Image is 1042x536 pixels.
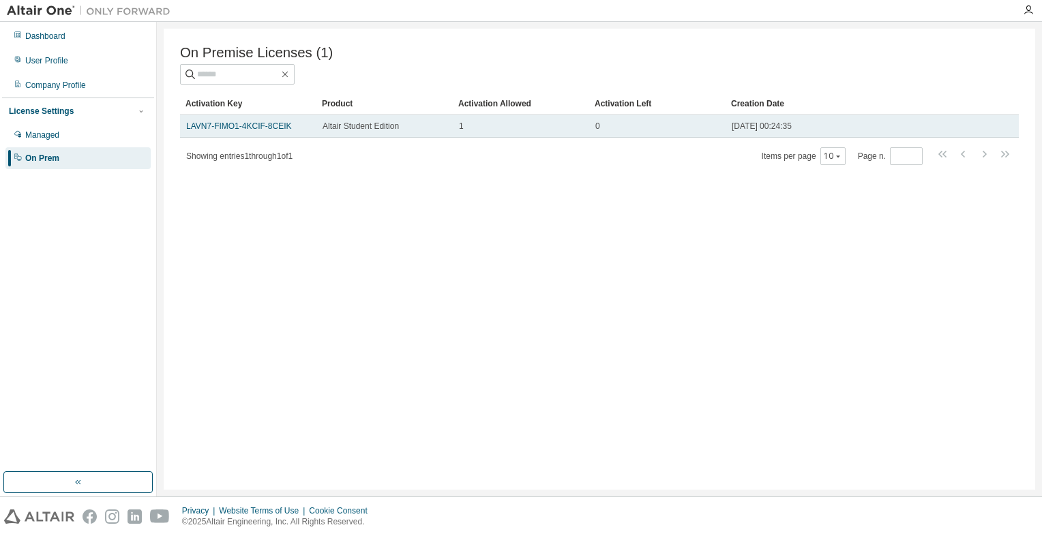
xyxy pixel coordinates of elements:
[186,121,291,131] a: LAVN7-FIMO1-4KCIF-8CEIK
[150,509,170,524] img: youtube.svg
[595,121,600,132] span: 0
[458,93,584,115] div: Activation Allowed
[7,4,177,18] img: Altair One
[731,93,959,115] div: Creation Date
[25,31,65,42] div: Dashboard
[762,147,846,165] span: Items per page
[322,93,447,115] div: Product
[128,509,142,524] img: linkedin.svg
[25,153,59,164] div: On Prem
[858,147,923,165] span: Page n.
[219,505,309,516] div: Website Terms of Use
[9,106,74,117] div: License Settings
[459,121,464,132] span: 1
[25,80,86,91] div: Company Profile
[323,121,399,132] span: Altair Student Edition
[732,121,792,132] span: [DATE] 00:24:35
[25,130,59,140] div: Managed
[824,151,842,162] button: 10
[83,509,97,524] img: facebook.svg
[105,509,119,524] img: instagram.svg
[25,55,68,66] div: User Profile
[182,505,219,516] div: Privacy
[595,93,720,115] div: Activation Left
[309,505,375,516] div: Cookie Consent
[185,93,311,115] div: Activation Key
[4,509,74,524] img: altair_logo.svg
[182,516,376,528] p: © 2025 Altair Engineering, Inc. All Rights Reserved.
[180,45,333,61] span: On Premise Licenses (1)
[186,151,293,161] span: Showing entries 1 through 1 of 1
